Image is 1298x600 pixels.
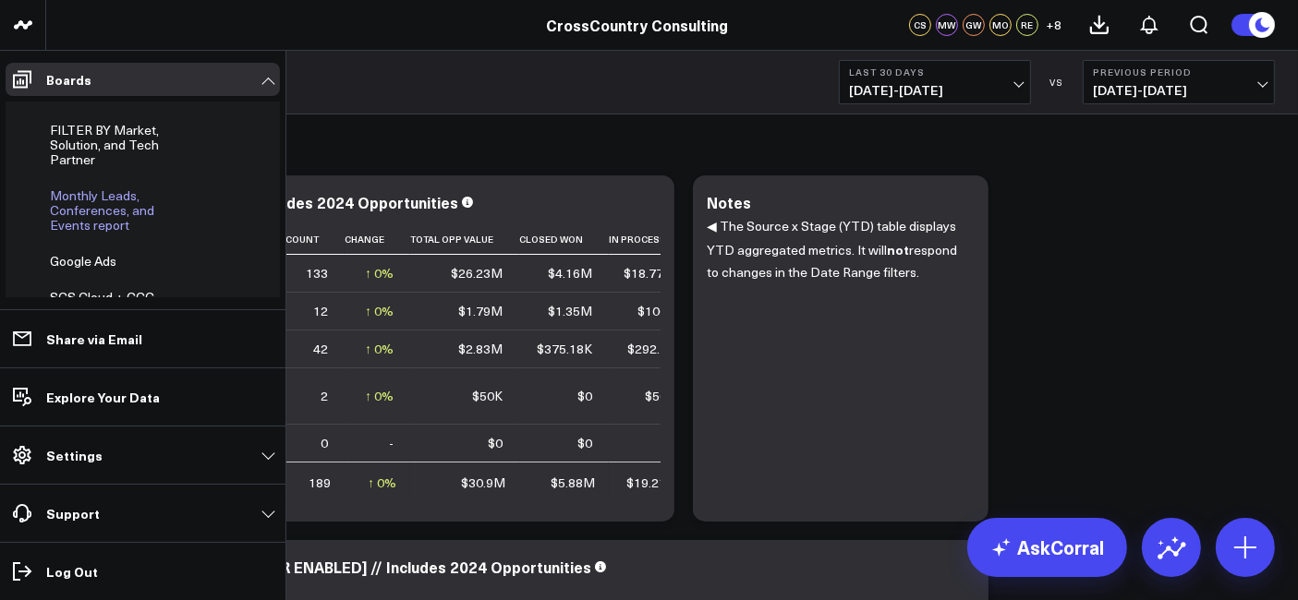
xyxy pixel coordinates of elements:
div: $2.83M [458,340,503,358]
span: Monthly Leads, Conferences, and Events report [50,186,154,234]
div: MO [989,14,1012,36]
div: Source x Stage [DATE FILTER ENABLED] // Includes 2024 Opportunities [79,557,591,577]
span: + 8 [1047,18,1062,31]
p: Support [46,506,100,521]
th: Total Opp Value [410,224,519,255]
div: $1.79M [458,302,503,320]
a: Log Out [6,555,280,588]
div: RE [1016,14,1038,36]
div: $5.88M [551,474,595,492]
button: Last 30 Days[DATE]-[DATE] [839,60,1031,104]
span: SCS Cloud + CCC NetSuite [50,288,154,320]
a: SCS Cloud + CCC NetSuite [50,290,191,319]
div: ↑ 0% [365,264,394,282]
div: $19.21M [626,474,678,492]
a: Thought Leadership [50,87,169,102]
div: 189 [309,474,331,492]
div: - [389,434,394,452]
button: Previous Period[DATE]-[DATE] [1083,60,1275,104]
a: AskCorral [967,518,1127,577]
a: Google Ads [50,254,116,269]
p: Boards [46,72,91,87]
div: 12 [313,302,328,320]
div: ↑ 0% [368,474,396,492]
th: Opp Count [263,224,345,255]
p: Explore Your Data [46,390,160,404]
div: $0 [488,434,503,452]
div: ↑ 0% [365,302,394,320]
button: +8 [1043,14,1065,36]
div: $100K [637,302,675,320]
b: Last 30 Days [849,66,1021,78]
a: Monthly Leads, Conferences, and Events report [50,188,193,233]
p: Share via Email [46,331,142,346]
div: 2 [321,387,328,405]
div: $0 [577,387,592,405]
div: MW [936,14,958,36]
div: 42 [313,340,328,358]
div: $30.9M [461,474,505,492]
th: Closed Won [519,224,609,255]
p: Settings [46,448,103,462]
div: 0 [321,434,328,452]
div: $375.18K [537,340,592,358]
span: [DATE] - [DATE] [849,83,1021,98]
div: $18.77M [624,264,675,282]
div: VS [1040,77,1074,88]
a: FILTER BY Market, Solution, and Tech Partner [50,123,193,167]
div: $26.23M [451,264,503,282]
div: ↑ 0% [365,387,394,405]
b: Previous Period [1093,66,1265,78]
th: Change [345,224,410,255]
div: Notes [707,192,751,212]
span: [DATE] - [DATE] [1093,83,1265,98]
div: $4.16M [548,264,592,282]
span: Google Ads [50,252,116,270]
div: $50K [472,387,503,405]
a: CrossCountry Consulting [547,15,729,35]
div: ◀ The Source x Stage (YTD) table displays YTD aggregated metrics. It will respond to changes in t... [707,215,975,503]
div: ↑ 0% [365,340,394,358]
div: $0 [577,434,592,452]
b: not [887,240,909,258]
p: Log Out [46,564,98,579]
th: In Process [609,224,692,255]
div: $50K [645,387,675,405]
span: FILTER BY Market, Solution, and Tech Partner [50,121,159,168]
div: 133 [306,264,328,282]
div: $292.7K [627,340,675,358]
div: GW [963,14,985,36]
div: $1.35M [548,302,592,320]
div: CS [909,14,931,36]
